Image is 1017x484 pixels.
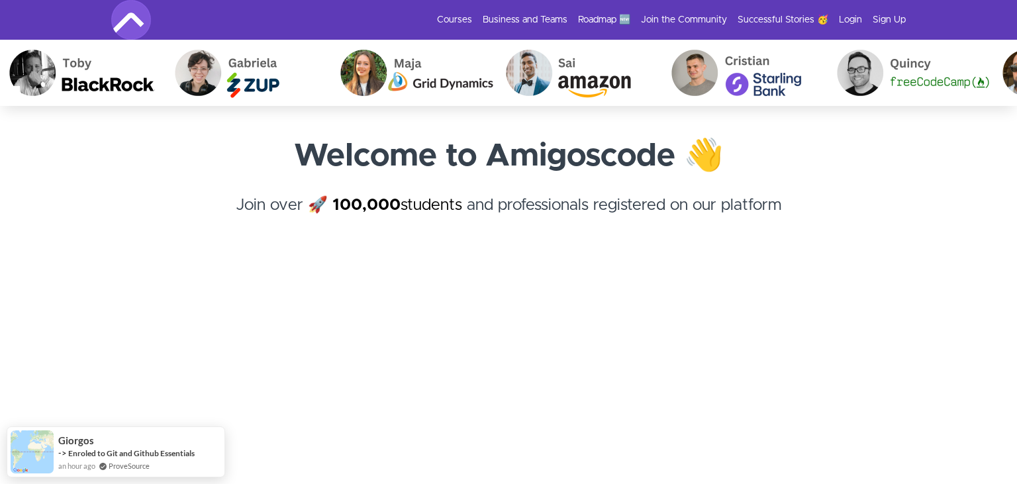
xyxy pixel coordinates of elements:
strong: 100,000 [332,197,401,213]
img: provesource social proof notification image [11,430,54,473]
h4: Join over 🚀 and professionals registered on our platform [111,193,906,241]
img: Quincy [817,40,983,106]
a: Enroled to Git and Github Essentials [68,448,195,459]
a: 100,000students [332,197,462,213]
strong: Welcome to Amigoscode 👋 [294,140,724,172]
span: giorgos [58,435,94,446]
img: Cristian [652,40,817,106]
a: Courses [437,13,472,26]
a: Business and Teams [483,13,567,26]
a: Successful Stories 🥳 [738,13,828,26]
img: Maja [320,40,486,106]
img: Gabriela [155,40,320,106]
a: Sign Up [873,13,906,26]
a: Login [839,13,862,26]
span: an hour ago [58,460,95,471]
span: -> [58,448,67,458]
a: Roadmap 🆕 [578,13,630,26]
a: ProveSource [109,460,150,471]
img: Sai [486,40,652,106]
a: Join the Community [641,13,727,26]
